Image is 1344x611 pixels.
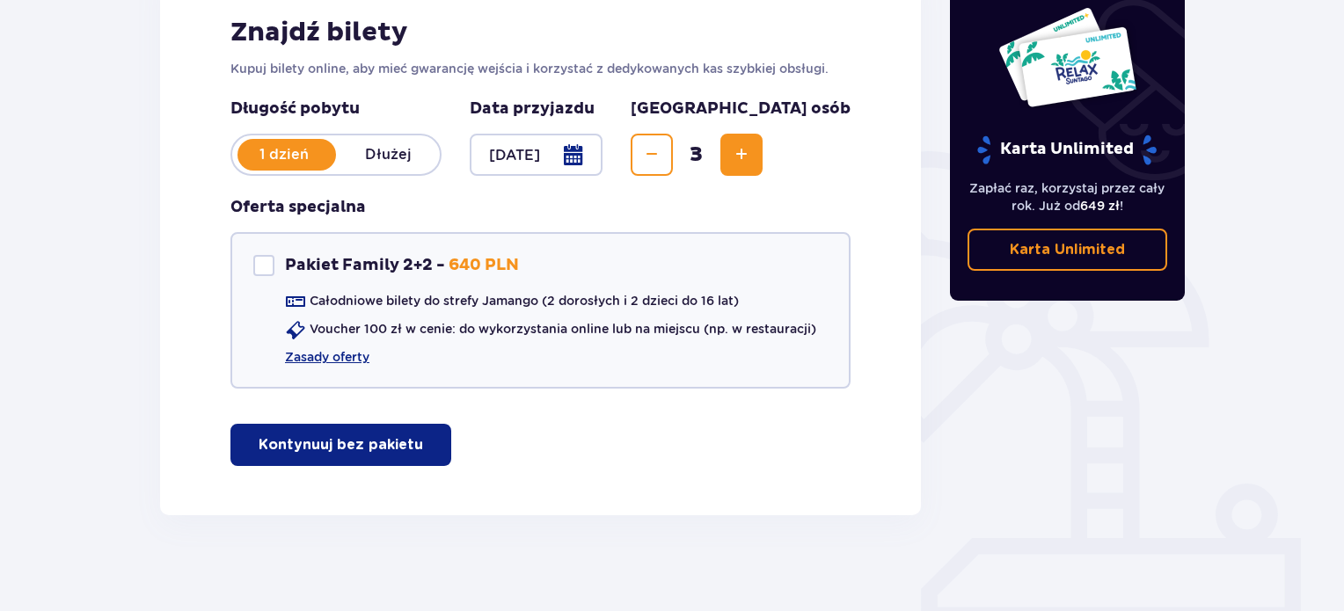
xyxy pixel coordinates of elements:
p: Całodniowe bilety do strefy Jamango (2 dorosłych i 2 dzieci do 16 lat) [310,292,739,309]
p: [GEOGRAPHIC_DATA] osób [631,98,851,120]
p: Kontynuuj bez pakietu [259,435,423,455]
button: Zwiększ [720,134,763,176]
p: Kupuj bilety online, aby mieć gwarancję wejścia i korzystać z dedykowanych kas szybkiej obsługi. [230,60,851,77]
button: Zmniejsz [631,134,673,176]
button: Kontynuuj bez pakietu [230,424,451,466]
p: 640 PLN [449,255,519,276]
span: 649 zł [1080,199,1120,213]
a: Karta Unlimited [968,229,1168,271]
p: Zapłać raz, korzystaj przez cały rok. Już od ! [968,179,1168,215]
h2: Znajdź bilety [230,16,851,49]
p: Data przyjazdu [470,98,595,120]
a: Zasady oferty [285,348,369,366]
span: 3 [676,142,717,168]
p: 1 dzień [232,145,336,164]
p: Voucher 100 zł w cenie: do wykorzystania online lub na miejscu (np. w restauracji) [310,320,816,338]
p: Dłużej [336,145,440,164]
h3: Oferta specjalna [230,197,366,218]
p: Długość pobytu [230,98,442,120]
p: Karta Unlimited [975,135,1158,165]
p: Karta Unlimited [1010,240,1125,259]
img: Dwie karty całoroczne do Suntago z napisem 'UNLIMITED RELAX', na białym tle z tropikalnymi liśćmi... [997,6,1137,108]
p: Pakiet Family 2+2 - [285,255,445,276]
